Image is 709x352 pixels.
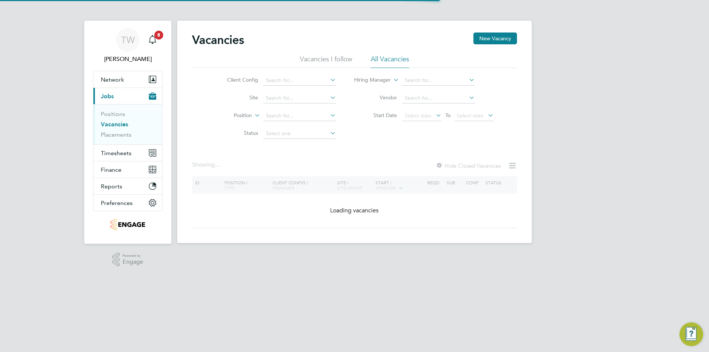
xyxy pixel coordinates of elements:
[101,76,124,83] span: Network
[354,94,397,101] label: Vendor
[216,130,258,136] label: Status
[93,71,162,88] button: Network
[93,55,162,64] span: Tamsin Wisken
[192,161,221,169] div: Showing
[93,88,162,104] button: Jobs
[101,93,114,100] span: Jobs
[216,94,258,101] label: Site
[371,55,409,68] li: All Vacancies
[348,76,391,84] label: Hiring Manager
[402,93,475,103] input: Search for...
[101,110,125,117] a: Positions
[145,28,160,52] a: 8
[93,178,162,194] button: Reports
[123,253,143,259] span: Powered by
[112,253,144,267] a: Powered byEngage
[121,35,135,45] span: TW
[300,55,352,68] li: Vacancies I follow
[263,75,336,86] input: Search for...
[443,110,453,120] span: To
[101,166,121,173] span: Finance
[93,195,162,211] button: Preferences
[110,219,145,230] img: jambo-logo-retina.png
[405,112,431,119] span: Select date
[192,33,244,47] h2: Vacancies
[473,33,517,44] button: New Vacancy
[93,104,162,144] div: Jobs
[93,28,162,64] a: TW[PERSON_NAME]
[154,31,163,40] span: 8
[101,199,133,206] span: Preferences
[101,131,131,138] a: Placements
[679,322,703,346] button: Engage Resource Center
[402,75,475,86] input: Search for...
[216,76,258,83] label: Client Config
[93,145,162,161] button: Timesheets
[215,161,219,168] span: ...
[84,21,171,244] nav: Main navigation
[263,129,336,139] input: Select one
[209,112,252,119] label: Position
[436,162,501,169] label: Hide Closed Vacancies
[93,161,162,178] button: Finance
[101,183,122,190] span: Reports
[123,259,143,265] span: Engage
[101,121,128,128] a: Vacancies
[263,111,336,121] input: Search for...
[93,219,162,230] a: Go to home page
[263,93,336,103] input: Search for...
[354,112,397,119] label: Start Date
[457,112,483,119] span: Select date
[101,150,131,157] span: Timesheets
